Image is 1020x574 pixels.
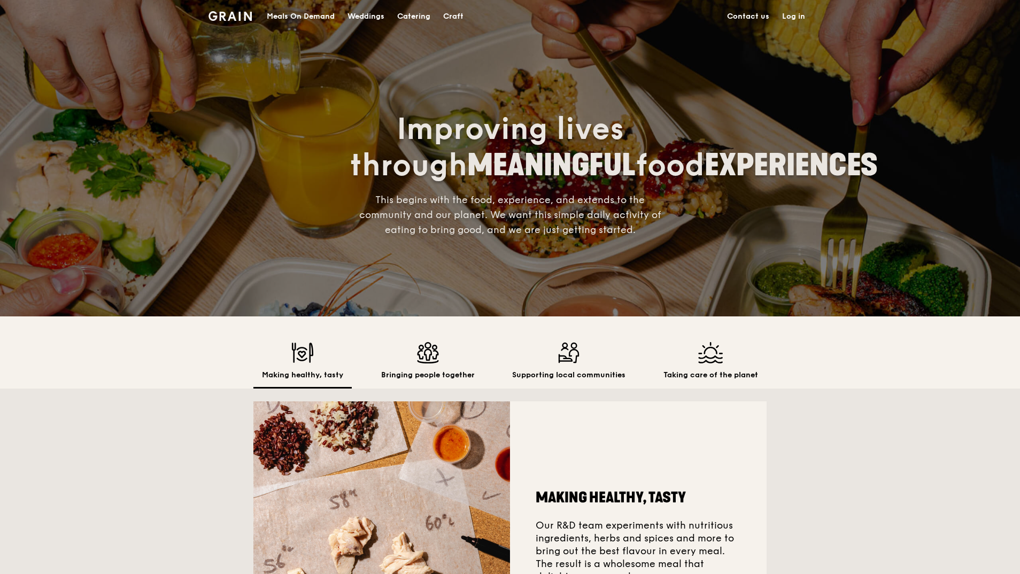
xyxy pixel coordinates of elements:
[467,148,636,183] span: MEANINGFUL
[341,1,391,33] a: Weddings
[705,148,878,183] span: EXPERIENCES
[381,342,475,363] img: Bringing people together
[663,370,758,381] h2: Taking care of the planet
[776,1,812,33] a: Log in
[381,370,475,381] h2: Bringing people together
[208,11,252,21] img: Grain
[397,1,430,33] div: Catering
[350,111,878,184] span: Improving lives through food
[391,1,437,33] a: Catering
[437,1,470,33] a: Craft
[663,342,758,363] img: Taking care of the planet
[267,1,335,33] div: Meals On Demand
[512,342,625,363] img: Supporting local communities
[262,342,343,363] img: Making healthy, tasty
[262,370,343,381] h2: Making healthy, tasty
[721,1,776,33] a: Contact us
[443,1,463,33] div: Craft
[359,194,661,236] span: This begins with the food, experience, and extends to the community and our planet. We want this ...
[536,488,741,507] h2: Making healthy, tasty
[512,370,625,381] h2: Supporting local communities
[347,1,384,33] div: Weddings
